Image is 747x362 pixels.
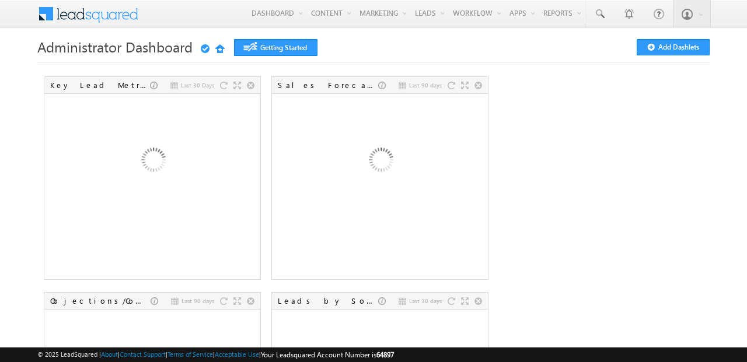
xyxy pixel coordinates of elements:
[409,296,442,306] span: Last 30 days
[637,39,710,55] button: Add Dashlets
[181,296,214,306] span: Last 90 days
[120,350,166,358] a: Contact Support
[50,80,150,90] div: Key Lead Metrics
[101,350,118,358] a: About
[376,350,394,359] span: 64897
[278,296,378,306] div: Leads by Sources
[234,39,317,56] a: Getting Started
[37,349,394,360] span: © 2025 LeadSquared | | | | |
[167,350,213,358] a: Terms of Service
[409,80,442,90] span: Last 90 days
[261,350,394,359] span: Your Leadsquared Account Number is
[37,37,193,56] span: Administrator Dashboard
[215,350,259,358] a: Acceptable Use
[181,80,214,90] span: Last 30 Days
[90,99,215,224] img: Loading...
[317,99,443,224] img: Loading...
[278,80,378,90] div: Sales Forecasting
[50,296,151,306] div: Objections/Concerns Clusters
